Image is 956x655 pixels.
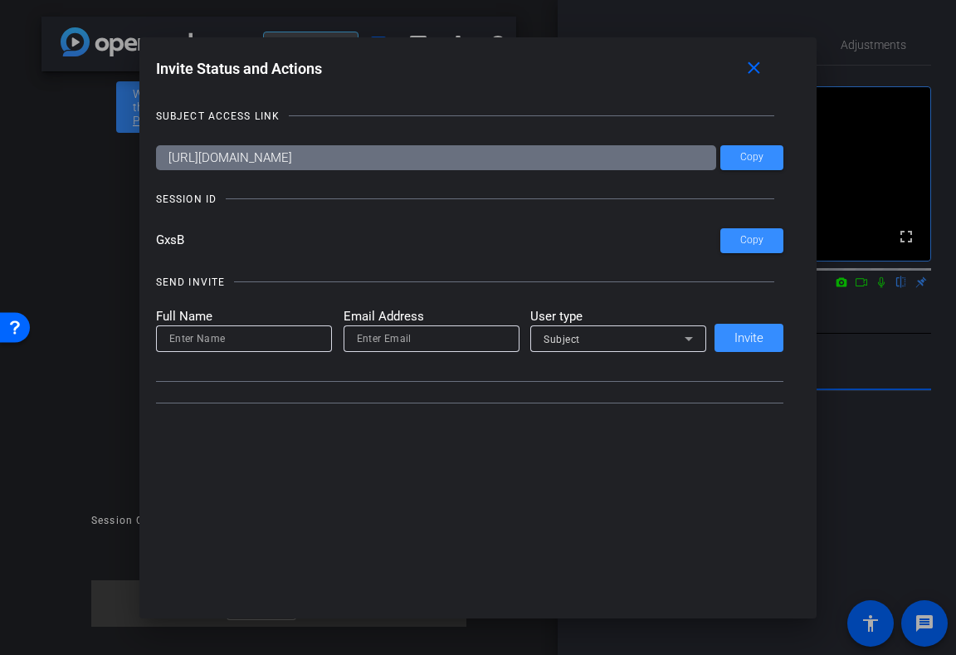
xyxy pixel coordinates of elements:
span: Copy [740,151,763,164]
div: SUBJECT ACCESS LINK [156,108,280,125]
mat-label: Email Address [344,307,519,326]
button: Copy [720,228,783,253]
div: Invite Status and Actions [156,54,784,84]
openreel-title-line: SESSION ID [156,191,784,208]
mat-label: User type [530,307,706,326]
span: Subject [544,334,580,345]
mat-label: Full Name [156,307,332,326]
input: Enter Name [169,329,319,349]
mat-icon: close [744,58,764,79]
div: SESSION ID [156,191,217,208]
openreel-title-line: SEND INVITE [156,274,784,291]
div: SEND INVITE [156,274,225,291]
openreel-title-line: SUBJECT ACCESS LINK [156,108,784,125]
input: Enter Email [357,329,506,349]
button: Copy [720,145,783,170]
span: Copy [740,234,763,247]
